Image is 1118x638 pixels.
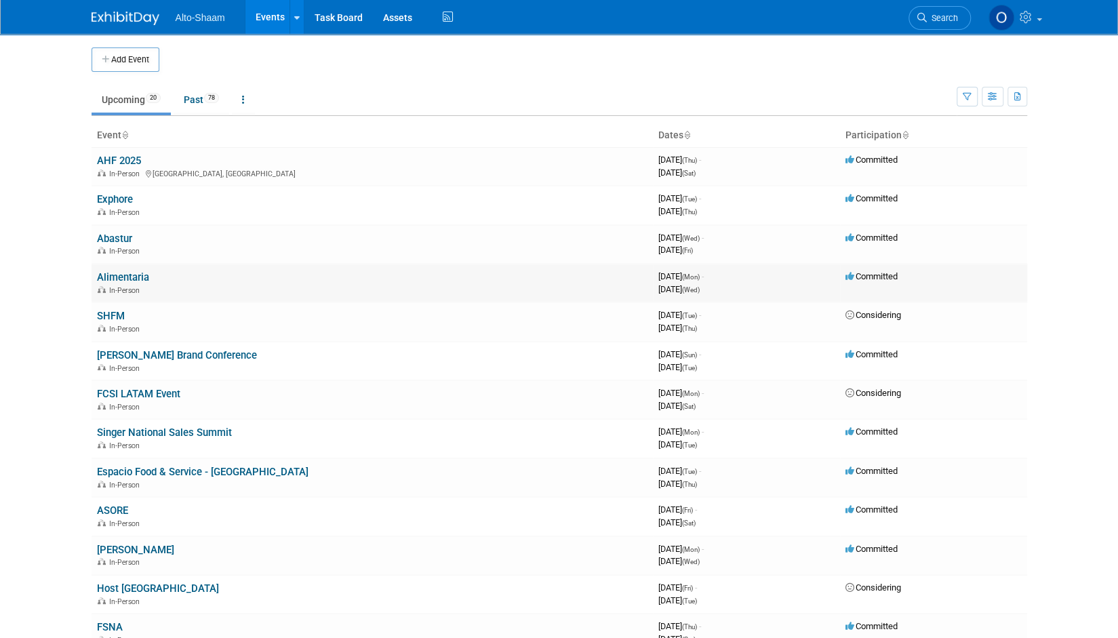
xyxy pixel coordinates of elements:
[98,481,106,487] img: In-Person Event
[682,546,700,553] span: (Mon)
[109,597,144,606] span: In-Person
[682,481,697,488] span: (Thu)
[658,349,701,359] span: [DATE]
[98,364,106,371] img: In-Person Event
[658,167,696,178] span: [DATE]
[92,12,159,25] img: ExhibitDay
[98,325,106,332] img: In-Person Event
[109,441,144,450] span: In-Person
[98,247,106,254] img: In-Person Event
[98,170,106,176] img: In-Person Event
[682,428,700,436] span: (Mon)
[98,403,106,410] img: In-Person Event
[176,12,225,23] span: Alto-Shaam
[695,504,697,515] span: -
[682,468,697,475] span: (Tue)
[845,582,901,593] span: Considering
[909,6,971,30] a: Search
[658,582,697,593] span: [DATE]
[845,233,898,243] span: Committed
[682,441,697,449] span: (Tue)
[97,621,123,633] a: FSNA
[702,544,704,554] span: -
[658,233,704,243] span: [DATE]
[97,582,219,595] a: Host [GEOGRAPHIC_DATA]
[902,129,909,140] a: Sort by Participation Type
[682,584,693,592] span: (Fri)
[682,506,693,514] span: (Fri)
[845,621,898,631] span: Committed
[97,349,257,361] a: [PERSON_NAME] Brand Conference
[97,504,128,517] a: ASORE
[97,271,149,283] a: Alimentaria
[682,286,700,294] span: (Wed)
[92,47,159,72] button: Add Event
[845,544,898,554] span: Committed
[658,479,697,489] span: [DATE]
[109,519,144,528] span: In-Person
[682,312,697,319] span: (Tue)
[109,325,144,334] span: In-Person
[682,390,700,397] span: (Mon)
[109,558,144,567] span: In-Person
[658,595,697,605] span: [DATE]
[174,87,229,113] a: Past78
[699,310,701,320] span: -
[658,621,701,631] span: [DATE]
[658,388,704,398] span: [DATE]
[702,271,704,281] span: -
[109,286,144,295] span: In-Person
[682,170,696,177] span: (Sat)
[845,271,898,281] span: Committed
[658,193,701,203] span: [DATE]
[682,623,697,631] span: (Thu)
[682,273,700,281] span: (Mon)
[109,403,144,412] span: In-Person
[845,193,898,203] span: Committed
[121,129,128,140] a: Sort by Event Name
[682,351,697,359] span: (Sun)
[658,284,700,294] span: [DATE]
[682,597,697,605] span: (Tue)
[845,466,898,476] span: Committed
[682,403,696,410] span: (Sat)
[92,87,171,113] a: Upcoming20
[97,155,141,167] a: AHF 2025
[98,519,106,526] img: In-Person Event
[699,193,701,203] span: -
[653,124,840,147] th: Dates
[682,364,697,372] span: (Tue)
[702,426,704,437] span: -
[682,157,697,164] span: (Thu)
[702,233,704,243] span: -
[682,325,697,332] span: (Thu)
[845,426,898,437] span: Committed
[682,235,700,242] span: (Wed)
[989,5,1014,31] img: Olivia Strasser
[699,155,701,165] span: -
[702,388,704,398] span: -
[109,481,144,490] span: In-Person
[845,310,901,320] span: Considering
[109,247,144,256] span: In-Person
[658,323,697,333] span: [DATE]
[658,155,701,165] span: [DATE]
[98,597,106,604] img: In-Person Event
[658,206,697,216] span: [DATE]
[845,504,898,515] span: Committed
[682,519,696,527] span: (Sat)
[682,195,697,203] span: (Tue)
[658,401,696,411] span: [DATE]
[658,426,704,437] span: [DATE]
[97,466,308,478] a: Espacio Food & Service - [GEOGRAPHIC_DATA]
[109,208,144,217] span: In-Person
[658,439,697,450] span: [DATE]
[97,310,125,322] a: SHFM
[97,544,174,556] a: [PERSON_NAME]
[146,93,161,103] span: 20
[658,544,704,554] span: [DATE]
[98,208,106,215] img: In-Person Event
[695,582,697,593] span: -
[658,362,697,372] span: [DATE]
[845,388,901,398] span: Considering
